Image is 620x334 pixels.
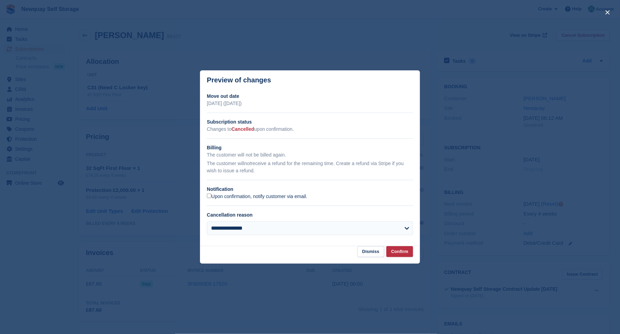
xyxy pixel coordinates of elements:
button: Confirm [386,246,413,257]
p: [DATE] ([DATE]) [207,100,413,107]
h2: Billing [207,144,413,151]
em: not [244,161,251,166]
p: The customer will not be billed again. [207,151,413,159]
p: Preview of changes [207,76,271,84]
h2: Move out date [207,93,413,100]
label: Cancellation reason [207,212,253,218]
input: Upon confirmation, notify customer via email. [207,194,211,198]
h2: Notification [207,186,413,193]
p: Changes to upon confirmation. [207,126,413,133]
label: Upon confirmation, notify customer via email. [207,194,307,200]
span: Cancelled [232,126,254,132]
button: close [602,7,613,18]
h2: Subscription status [207,118,413,126]
p: The customer will receive a refund for the remaining time. Create a refund via Stripe if you wish... [207,160,413,174]
button: Dismiss [357,246,384,257]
